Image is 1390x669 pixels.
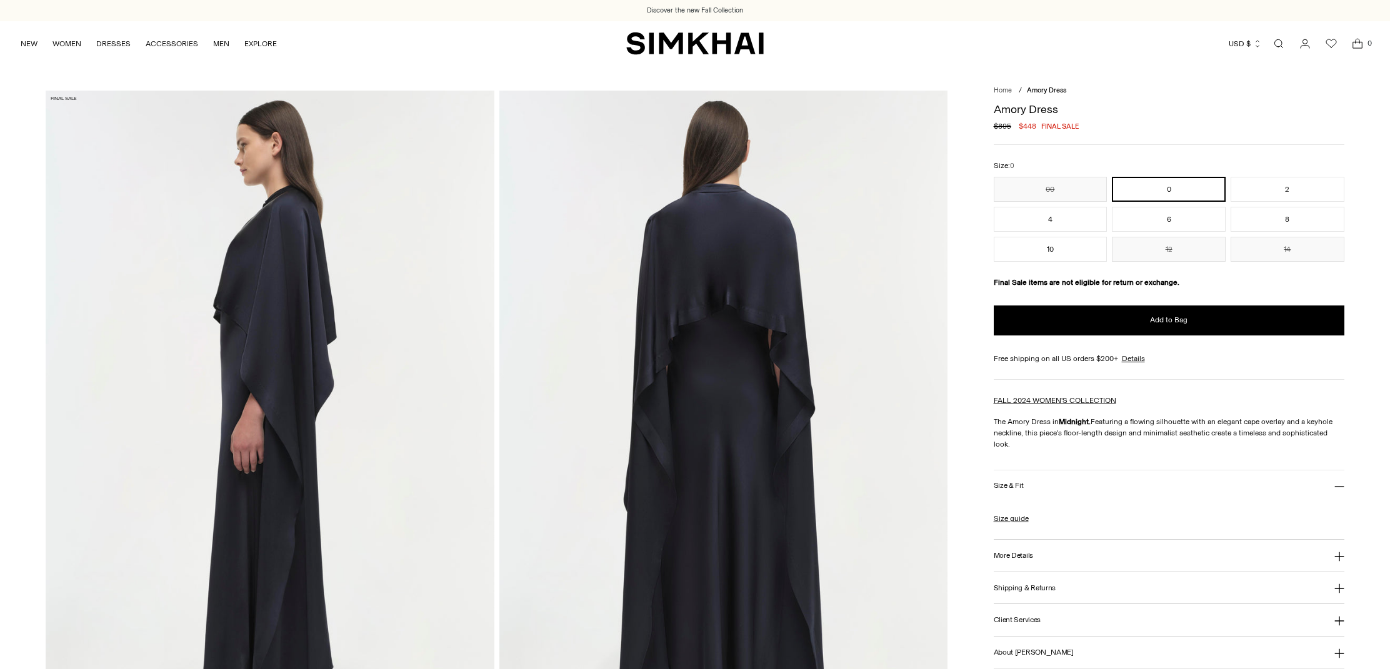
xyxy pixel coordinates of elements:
[1019,121,1036,132] span: $448
[1112,177,1226,202] button: 0
[1229,30,1262,57] button: USD $
[994,237,1107,262] button: 10
[994,616,1041,624] h3: Client Services
[1059,417,1091,426] strong: Midnight.
[1319,31,1344,56] a: Wishlist
[994,207,1107,232] button: 4
[994,104,1344,115] h1: Amory Dress
[994,121,1011,132] s: $895
[994,648,1074,657] h3: About [PERSON_NAME]
[146,30,198,57] a: ACCESSORIES
[1112,237,1226,262] button: 12
[1027,86,1066,94] span: Amory Dress
[994,305,1344,335] button: Add to Bag
[213,30,229,57] a: MEN
[1231,177,1344,202] button: 2
[994,396,1116,405] a: FALL 2024 WOMEN'S COLLECTION
[994,86,1344,96] nav: breadcrumbs
[994,584,1056,592] h3: Shipping & Returns
[994,177,1107,202] button: 00
[994,470,1344,502] button: Size & Fit
[994,482,1024,490] h3: Size & Fit
[994,604,1344,636] button: Client Services
[994,572,1344,604] button: Shipping & Returns
[994,540,1344,572] button: More Details
[1364,37,1375,49] span: 0
[1345,31,1370,56] a: Open cart modal
[626,31,764,56] a: SIMKHAI
[994,637,1344,668] button: About [PERSON_NAME]
[1019,86,1022,96] div: /
[1231,237,1344,262] button: 14
[994,513,1029,524] a: Size guide
[994,86,1012,94] a: Home
[994,353,1344,364] div: Free shipping on all US orders $200+
[994,160,1014,172] label: Size:
[1122,353,1145,364] a: Details
[1112,207,1226,232] button: 6
[1292,31,1317,56] a: Go to the account page
[1231,207,1344,232] button: 8
[994,416,1344,450] p: The Amory Dress in Featuring a flowing silhouette with an elegant cape overlay and a keyhole neck...
[21,30,37,57] a: NEW
[994,278,1179,287] strong: Final Sale items are not eligible for return or exchange.
[244,30,277,57] a: EXPLORE
[1266,31,1291,56] a: Open search modal
[52,30,81,57] a: WOMEN
[1010,162,1014,170] span: 0
[96,30,131,57] a: DRESSES
[1150,315,1187,325] span: Add to Bag
[647,6,743,16] a: Discover the new Fall Collection
[994,552,1033,560] h3: More Details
